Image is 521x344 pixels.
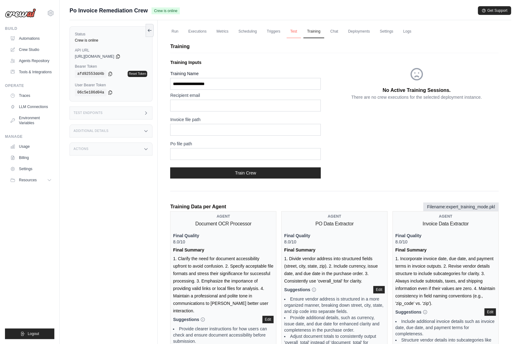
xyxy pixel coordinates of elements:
[7,56,54,66] a: Agents Repository
[328,214,341,219] span: Agent
[327,25,342,38] a: Chat
[7,142,54,152] a: Usage
[383,87,451,94] p: No Active Training Sessions.
[217,214,230,219] span: Agent
[7,175,54,185] button: Resources
[7,153,54,163] a: Billing
[287,25,301,38] a: Test
[395,309,428,315] p: Suggestions
[170,92,321,98] label: Recipient email
[19,178,37,183] span: Resources
[213,25,232,38] a: Metrics
[170,116,321,123] label: Invoice file path
[399,25,415,38] a: Logs
[423,220,469,228] h2: Invoice Data Extractor
[284,233,385,245] p: 8.0/10
[173,233,274,245] p: 8.0/10
[75,83,147,88] label: User Bearer Token
[344,25,374,38] a: Deployments
[395,233,421,238] strong: Final Quality
[5,26,54,31] div: Build
[284,315,385,333] li: Provide additional details, such as currency, issue date, and due date for enhanced clarity and c...
[7,34,54,43] a: Automations
[195,220,251,228] h2: Document OCR Processor
[351,94,482,100] p: There are no crew executions for the selected deployment instance.
[170,141,321,147] label: Po file path
[7,164,54,174] a: Settings
[376,25,397,38] a: Settings
[373,286,385,293] button: Edit
[173,246,274,254] p: Final Summary
[170,43,499,50] p: Training
[7,67,54,77] a: Tools & Integrations
[484,308,496,316] button: Edit
[74,111,103,115] h3: Test Endpoints
[7,113,54,128] a: Environment Variables
[7,45,54,55] a: Crew Studio
[284,287,316,293] p: Suggestions
[173,316,205,323] p: Suggestions
[70,6,148,15] span: Po Invoice Remediation Crew
[75,54,114,59] span: [URL][DOMAIN_NAME]
[74,147,88,151] h3: Actions
[284,296,385,315] li: Ensure vendor address is structured in a more organized manner, breaking down street, city, state...
[395,318,496,337] li: Include additional invoice details such as invoice date, due date, and payment terms for complete...
[75,38,147,43] div: Crew is online
[5,8,36,18] img: Logo
[170,59,334,66] p: Training Inputs
[128,71,147,77] a: Reset Token
[75,64,147,69] label: Bearer Token
[284,246,385,254] p: Final Summary
[184,25,210,38] a: Executions
[75,48,147,53] label: API URL
[262,316,274,323] button: Edit
[490,314,521,344] iframe: Chat Widget
[173,233,199,238] strong: Final Quality
[395,233,496,245] p: 8.0/10
[152,7,180,14] span: Crew is online
[284,233,310,238] strong: Final Quality
[168,25,182,38] a: Run
[423,202,499,211] span: Filename:
[395,246,496,254] p: Final Summary
[75,89,106,96] code: 06c5e186d04a
[7,91,54,101] a: Traces
[74,129,108,133] h3: Additional Details
[28,331,39,336] span: Logout
[5,83,54,88] div: Operate
[263,25,284,38] a: Triggers
[439,214,452,219] span: Agent
[478,6,511,15] button: Get Support
[446,204,495,209] span: expert_training_mode.pkl
[75,70,106,78] code: afd92553dd4b
[5,134,54,139] div: Manage
[7,102,54,112] a: LLM Connections
[170,70,321,77] label: Training Name
[75,32,147,37] label: Status
[5,328,54,339] button: Logout
[170,167,321,179] button: Train Crew
[235,25,260,38] a: Scheduling
[170,203,226,210] p: Training Data per Agent
[303,25,324,38] a: Training
[315,220,354,228] h2: PO Data Extractor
